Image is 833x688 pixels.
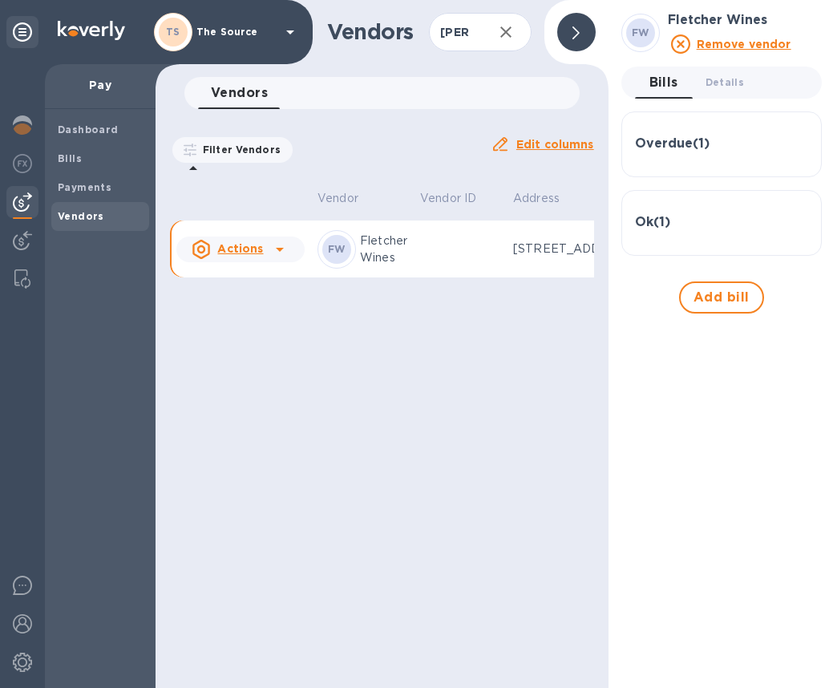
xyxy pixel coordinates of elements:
[679,281,764,314] button: Add bill
[635,215,670,230] h3: Ok ( 1 )
[516,138,594,151] u: Edit columns
[196,26,277,38] p: The Source
[58,77,143,93] p: Pay
[328,243,346,255] b: FW
[649,71,678,94] span: Bills
[420,190,497,207] span: Vendor ID
[706,74,744,91] span: Details
[635,136,710,152] h3: Overdue ( 1 )
[420,190,476,207] p: Vendor ID
[217,242,263,255] u: Actions
[58,210,104,222] b: Vendors
[635,204,808,242] div: Ok(1)
[6,16,38,48] div: Unpin categories
[632,26,649,38] b: FW
[196,143,281,156] p: Filter Vendors
[166,26,180,38] b: TS
[668,13,822,28] h3: Fletcher Wines
[693,288,750,307] span: Add bill
[13,154,32,173] img: Foreign exchange
[317,190,358,207] p: Vendor
[697,38,791,51] u: Remove vendor
[327,19,429,45] h1: Vendors
[58,181,111,193] b: Payments
[635,125,808,164] div: Overdue(1)
[58,152,82,164] b: Bills
[317,190,379,207] span: Vendor
[211,82,268,104] span: Vendors
[58,21,125,40] img: Logo
[513,190,580,207] span: Address
[58,123,119,136] b: Dashboard
[513,190,560,207] p: Address
[360,233,407,266] p: Fletcher Wines
[513,241,637,257] p: [STREET_ADDRESS]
